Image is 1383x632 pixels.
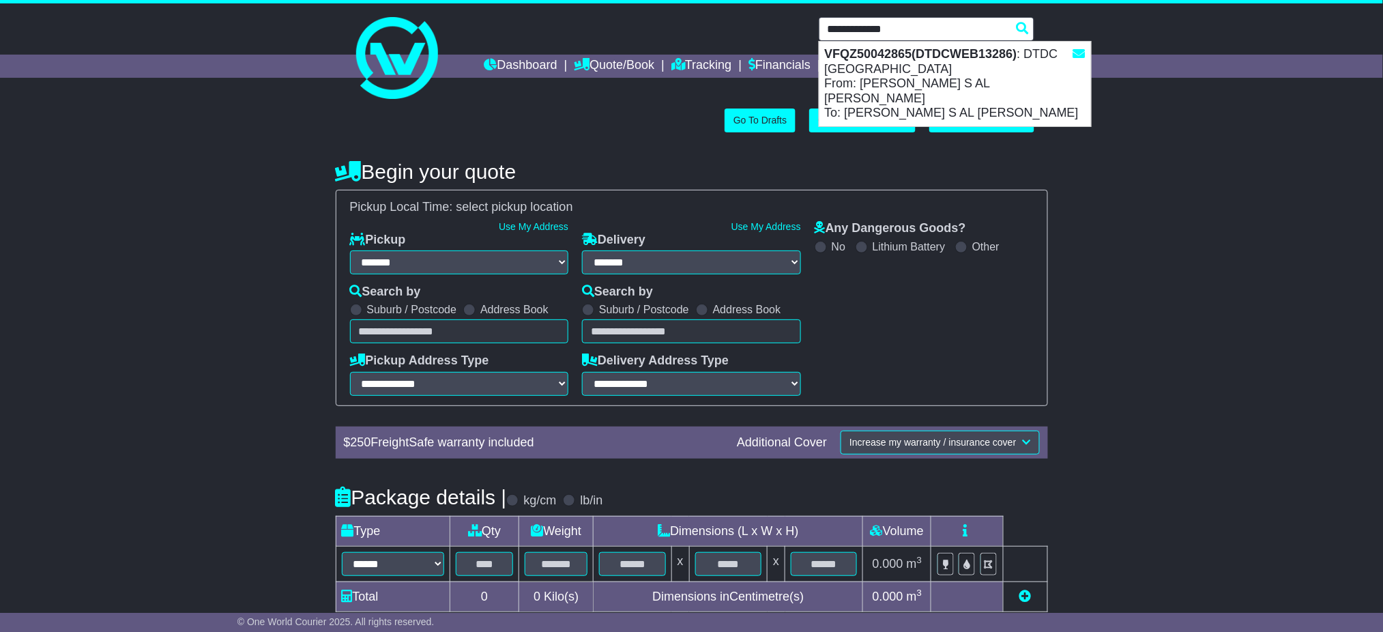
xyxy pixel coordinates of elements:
span: Increase my warranty / insurance cover [849,437,1016,448]
a: Financials [748,55,811,78]
label: No [832,240,845,253]
a: Use My Address [731,221,801,232]
td: x [768,546,785,581]
td: Kilo(s) [519,581,594,612]
a: Go To Quotes Saved [809,109,916,132]
span: select pickup location [456,200,573,214]
a: Use My Address [499,221,568,232]
label: lb/in [580,493,602,508]
span: m [907,590,922,603]
h4: Package details | [336,486,507,508]
td: Total [336,581,450,612]
span: © One World Courier 2025. All rights reserved. [237,616,435,627]
button: Increase my warranty / insurance cover [841,431,1039,455]
label: Suburb / Postcode [599,303,689,316]
label: Search by [350,285,421,300]
label: Address Book [480,303,549,316]
td: Volume [863,516,931,546]
label: kg/cm [523,493,556,508]
a: Add new item [1019,590,1032,603]
div: Additional Cover [730,435,834,450]
td: Qty [450,516,519,546]
a: Quote/Book [574,55,654,78]
td: Type [336,516,450,546]
label: Any Dangerous Goods? [815,221,966,236]
td: 0 [450,581,519,612]
td: x [671,546,689,581]
div: $ FreightSafe warranty included [337,435,731,450]
label: Other [972,240,1000,253]
span: 0.000 [873,557,903,571]
label: Delivery [582,233,645,248]
label: Pickup [350,233,406,248]
sup: 3 [917,555,922,565]
strong: VFQZ50042865(DTDCWEB13286) [825,47,1017,61]
a: Dashboard [484,55,557,78]
a: Tracking [671,55,731,78]
label: Delivery Address Type [582,354,729,369]
a: Go To Drafts [725,109,796,132]
span: m [907,557,922,571]
td: Dimensions in Centimetre(s) [594,581,863,612]
label: Address Book [713,303,781,316]
label: Lithium Battery [873,240,946,253]
sup: 3 [917,588,922,598]
td: Dimensions (L x W x H) [594,516,863,546]
label: Pickup Address Type [350,354,489,369]
td: Weight [519,516,594,546]
label: Suburb / Postcode [367,303,457,316]
span: 250 [351,435,371,449]
h4: Begin your quote [336,160,1048,183]
span: 0 [534,590,540,603]
span: 0.000 [873,590,903,603]
label: Search by [582,285,653,300]
div: Pickup Local Time: [343,200,1040,215]
div: : DTDC [GEOGRAPHIC_DATA] From: [PERSON_NAME] S AL [PERSON_NAME] To: [PERSON_NAME] S AL [PERSON_NAME] [819,42,1091,126]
